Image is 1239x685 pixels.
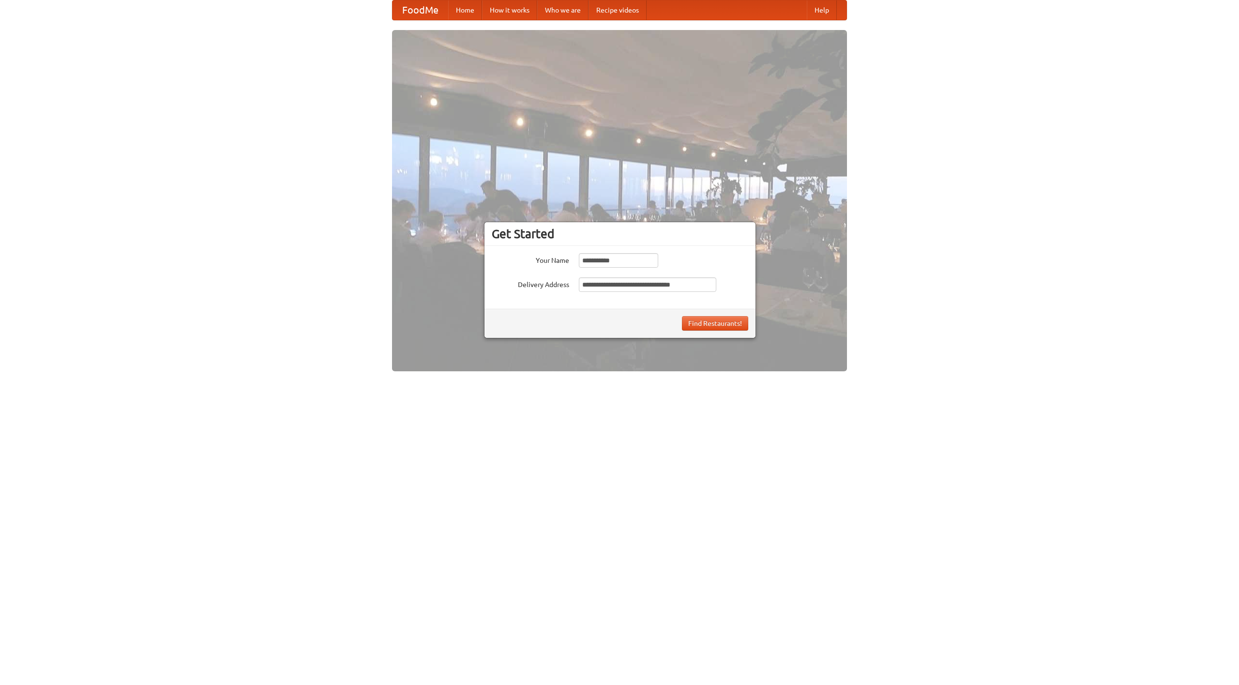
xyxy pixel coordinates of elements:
a: Help [807,0,837,20]
button: Find Restaurants! [682,316,748,331]
a: Recipe videos [589,0,647,20]
a: How it works [482,0,537,20]
h3: Get Started [492,227,748,241]
label: Delivery Address [492,277,569,289]
label: Your Name [492,253,569,265]
a: FoodMe [393,0,448,20]
a: Who we are [537,0,589,20]
a: Home [448,0,482,20]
